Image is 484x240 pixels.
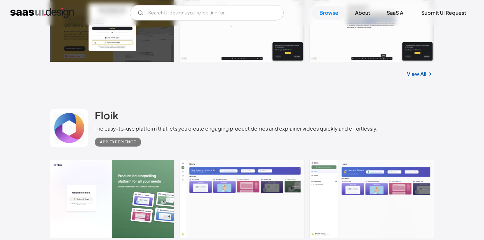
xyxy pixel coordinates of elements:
[130,5,284,20] form: Email Form
[95,125,378,132] div: The easy-to-use platform that lets you create engaging product demos and explainer videos quickly...
[407,70,426,78] a: View All
[379,6,412,20] a: SaaS Ai
[414,6,474,20] a: Submit UI Request
[130,5,284,20] input: Search UI designs you're looking for...
[10,8,74,18] a: home
[95,109,118,125] a: Floik
[95,109,118,122] h2: Floik
[347,6,378,20] a: About
[312,6,346,20] a: Browse
[100,138,136,146] div: App Experience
